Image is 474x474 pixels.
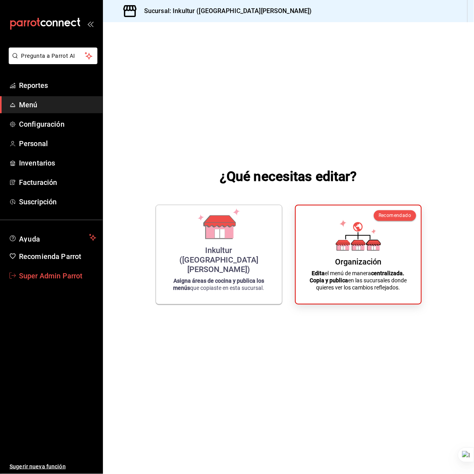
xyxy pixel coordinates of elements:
span: Facturación [19,177,96,188]
span: Personal [19,138,96,149]
strong: Asigna áreas de cocina y publica los menús [173,278,265,291]
span: Ayuda [19,233,86,242]
span: Recomienda Parrot [19,251,96,262]
span: Recomendado [379,213,411,218]
button: Pregunta a Parrot AI [9,48,97,64]
p: el menú de manera en las sucursales donde quieres ver los cambios reflejados. [305,270,411,291]
span: Suscripción [19,196,96,207]
div: Inkultur ([GEOGRAPHIC_DATA][PERSON_NAME]) [166,246,272,274]
strong: Copia y publica [310,277,348,284]
p: que copiaste en esta sucursal. [166,277,272,291]
strong: centralizada. [371,270,405,276]
div: Organización [335,257,381,267]
h3: Sucursal: Inkultur ([GEOGRAPHIC_DATA][PERSON_NAME]) [138,6,312,16]
a: Pregunta a Parrot AI [6,57,97,66]
h1: ¿Qué necesitas editar? [220,167,357,186]
span: Super Admin Parrot [19,270,96,281]
span: Pregunta a Parrot AI [21,52,85,60]
span: Configuración [19,119,96,129]
span: Inventarios [19,158,96,168]
strong: Edita [312,270,325,276]
span: Menú [19,99,96,110]
span: Reportes [19,80,96,91]
span: Sugerir nueva función [10,463,96,471]
button: open_drawer_menu [87,21,93,27]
